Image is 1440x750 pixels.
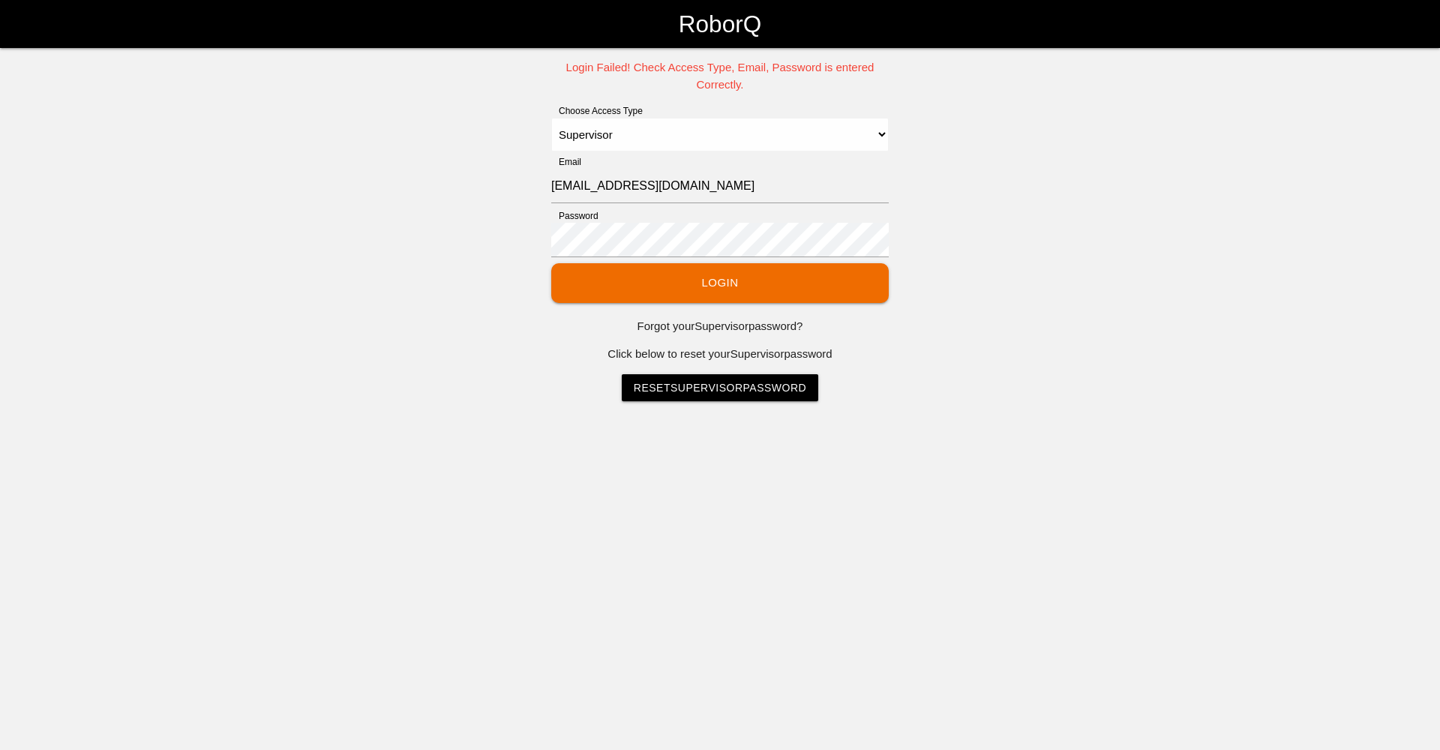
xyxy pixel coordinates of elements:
p: Forgot your Supervisor password? [551,318,889,335]
p: Login Failed! Check Access Type, Email, Password is entered Correctly. [551,59,889,93]
label: Password [551,209,598,223]
label: Choose Access Type [551,104,643,118]
a: ResetSupervisorPassword [622,374,818,401]
button: Login [551,263,889,303]
p: Click below to reset your Supervisor password [551,346,889,363]
label: Email [551,155,581,169]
